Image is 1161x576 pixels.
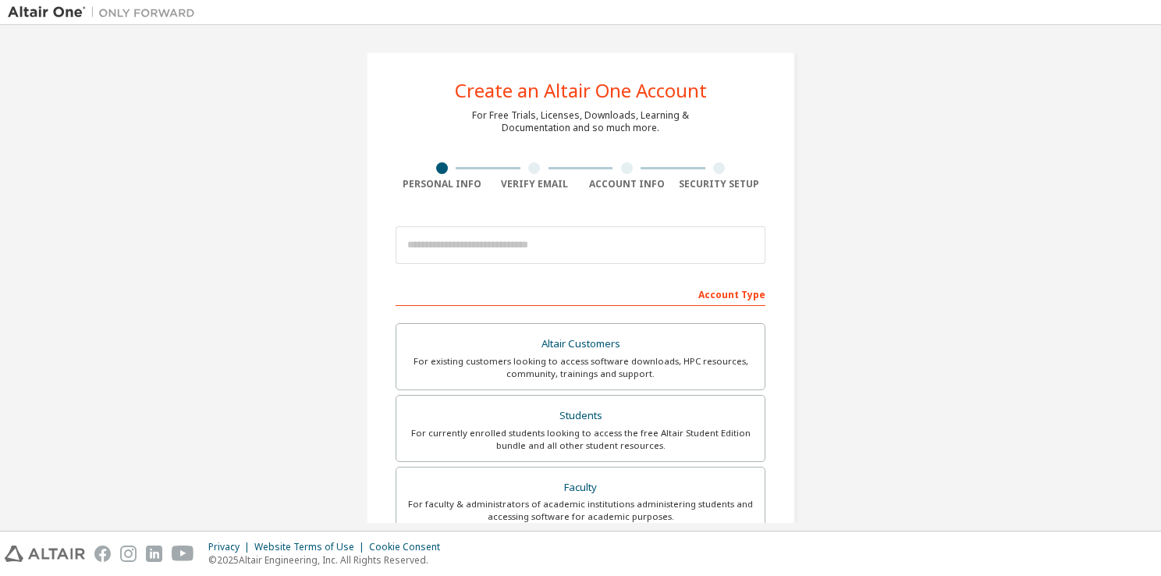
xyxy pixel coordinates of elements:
[208,553,449,567] p: © 2025 Altair Engineering, Inc. All Rights Reserved.
[406,333,755,355] div: Altair Customers
[172,546,194,562] img: youtube.svg
[472,109,689,134] div: For Free Trials, Licenses, Downloads, Learning & Documentation and so much more.
[94,546,111,562] img: facebook.svg
[673,178,766,190] div: Security Setup
[8,5,203,20] img: Altair One
[396,178,488,190] div: Personal Info
[406,355,755,380] div: For existing customers looking to access software downloads, HPC resources, community, trainings ...
[488,178,581,190] div: Verify Email
[120,546,137,562] img: instagram.svg
[406,405,755,427] div: Students
[5,546,85,562] img: altair_logo.svg
[254,541,369,553] div: Website Terms of Use
[406,498,755,523] div: For faculty & administrators of academic institutions administering students and accessing softwa...
[455,81,707,100] div: Create an Altair One Account
[406,477,755,499] div: Faculty
[208,541,254,553] div: Privacy
[146,546,162,562] img: linkedin.svg
[396,281,765,306] div: Account Type
[406,427,755,452] div: For currently enrolled students looking to access the free Altair Student Edition bundle and all ...
[580,178,673,190] div: Account Info
[369,541,449,553] div: Cookie Consent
